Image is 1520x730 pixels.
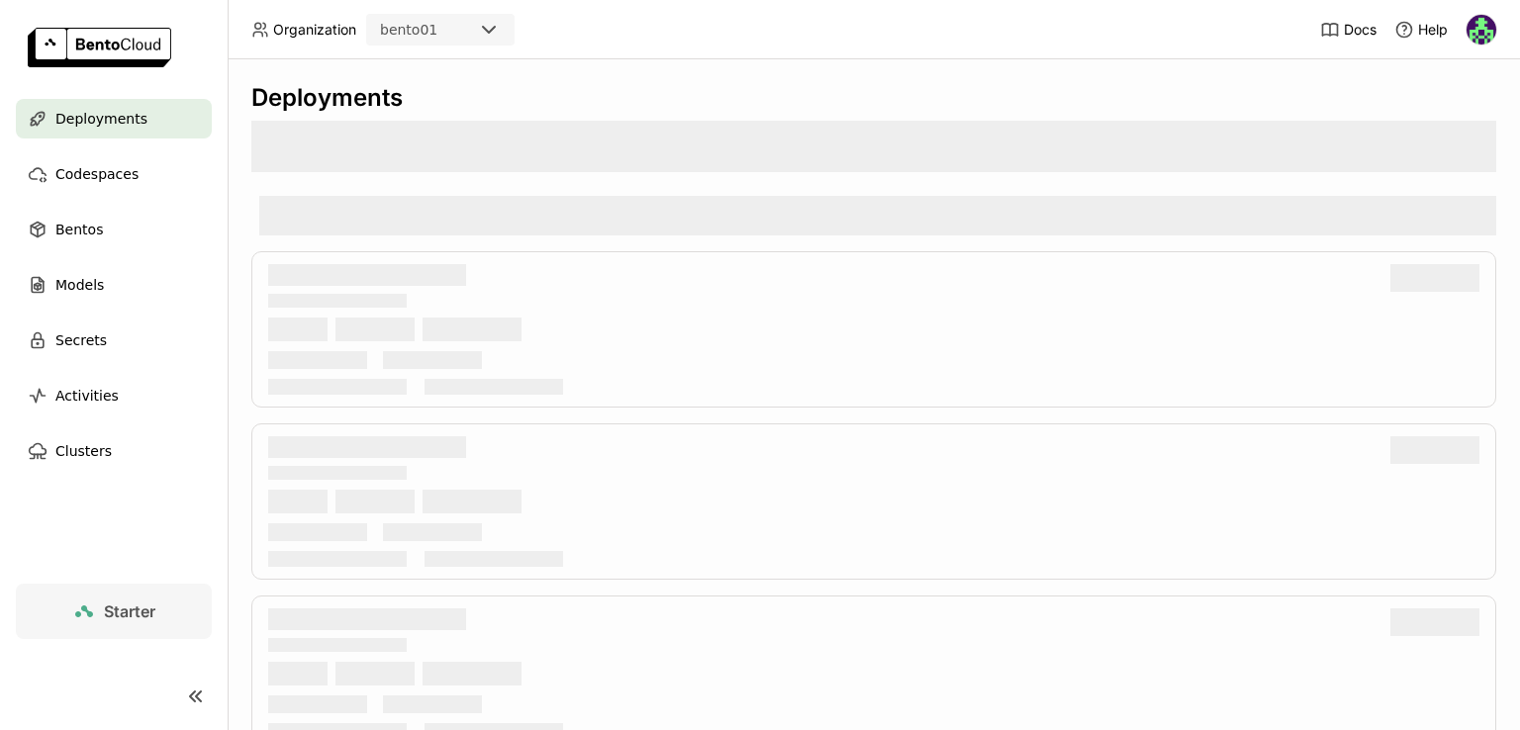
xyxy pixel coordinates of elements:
a: Models [16,265,212,305]
span: Secrets [55,328,107,352]
a: Activities [16,376,212,415]
a: Clusters [16,431,212,471]
a: Starter [16,584,212,639]
span: Help [1418,21,1448,39]
span: Docs [1344,21,1377,39]
span: Deployments [55,107,147,131]
span: Codespaces [55,162,139,186]
a: Deployments [16,99,212,138]
div: Help [1394,20,1448,40]
span: Bentos [55,218,103,241]
span: Activities [55,384,119,408]
img: logo [28,28,171,67]
img: Marshal AM [1467,15,1496,45]
div: Deployments [251,83,1496,113]
span: Clusters [55,439,112,463]
span: Organization [273,21,356,39]
div: bento01 [380,20,437,40]
a: Bentos [16,210,212,249]
a: Codespaces [16,154,212,194]
a: Docs [1320,20,1377,40]
span: Starter [104,601,155,621]
input: Selected bento01. [439,21,441,41]
span: Models [55,273,104,297]
a: Secrets [16,320,212,360]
